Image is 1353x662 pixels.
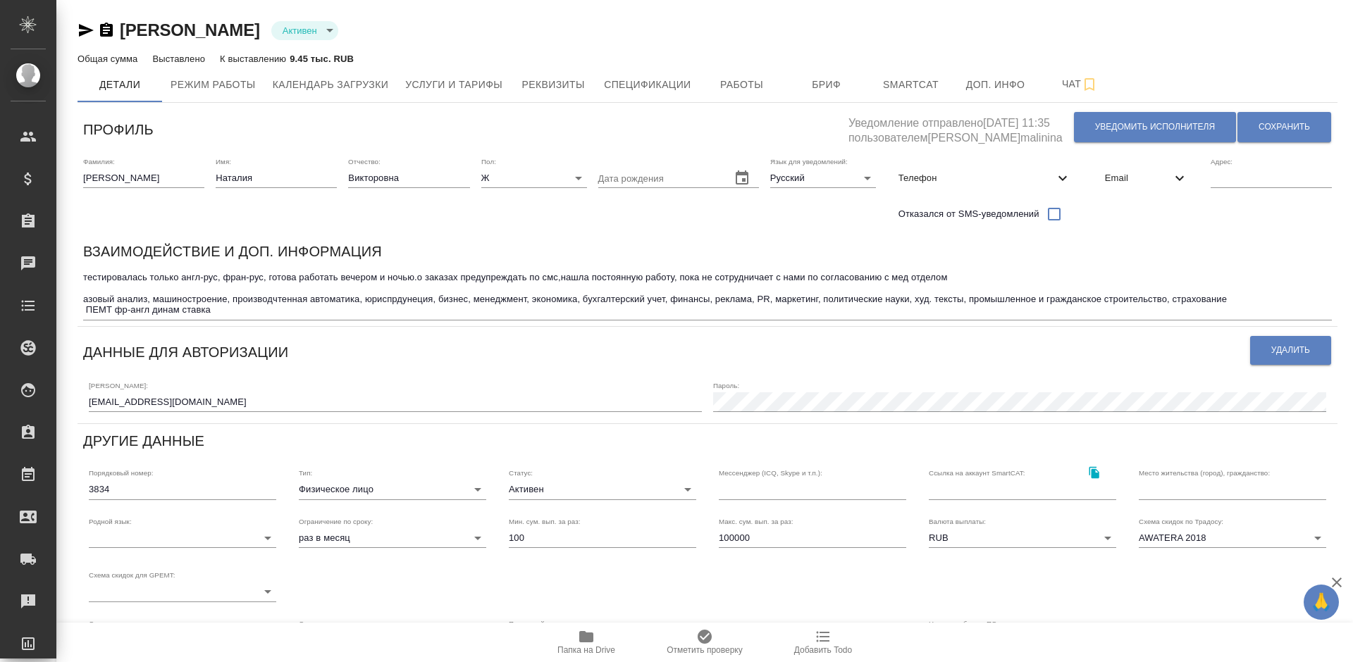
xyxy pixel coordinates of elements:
label: Фамилия: [83,158,115,165]
button: Скопировать ссылку [1080,458,1108,487]
div: Ж [481,168,587,188]
label: Язык для уведомлений: [770,158,848,165]
button: Добавить Todo [764,623,882,662]
span: Доп. инфо [962,76,1030,94]
label: Имя: [216,158,231,165]
span: Отметить проверку [667,645,742,655]
span: Телефон [898,171,1054,185]
label: Родной язык: [89,518,132,525]
div: Физическое лицо [299,480,486,499]
p: Выставлено [152,54,209,64]
button: Отметить проверку [645,623,764,662]
span: Отказался от SMS-уведомлений [898,207,1039,221]
div: Email [1094,163,1199,194]
div: AWATERA 2018 [1139,528,1326,548]
span: 🙏 [1309,587,1333,617]
span: Удалить [1271,344,1310,356]
svg: Подписаться [1081,76,1098,93]
label: Проектный отдел: [509,620,567,627]
span: Режим работы [171,76,256,94]
label: Отчество: [348,158,381,165]
label: Тип: [299,470,312,477]
label: Схема скидок по Традосу: [1139,518,1223,525]
div: Активен [271,21,338,40]
h6: Другие данные [83,430,204,452]
span: Календарь загрузки [273,76,389,94]
span: Сохранить [1259,121,1310,133]
h6: Профиль [83,118,154,141]
label: [PERSON_NAME]: [89,382,148,389]
label: Статус: [509,470,533,477]
button: Уведомить исполнителя [1074,112,1236,142]
div: Телефон [887,163,1082,194]
label: Ссылка на аккаунт SmartCAT: [929,470,1025,477]
label: Схема скидок для GPEMT: [89,572,175,579]
label: Место жительства (город), гражданство: [1139,470,1270,477]
button: Сохранить [1237,112,1331,142]
span: Добавить Todo [794,645,852,655]
span: Детали [86,76,154,94]
label: Мессенджер (ICQ, Skype и т.п.): [719,470,822,477]
span: Реквизиты [519,76,587,94]
label: Пароль: [713,382,739,389]
label: Адрес: [1211,158,1232,165]
div: RUB [929,528,1116,548]
p: Общая сумма [78,54,141,64]
button: Активен [278,25,321,37]
label: Навыки работы с ПО: [929,620,999,627]
span: Smartcat [877,76,945,94]
span: Email [1105,171,1171,185]
div: раз в месяц [299,528,486,548]
span: Бриф [793,76,860,94]
label: Порядковый номер: [89,470,153,477]
h6: Взаимодействие и доп. информация [83,240,382,263]
label: Опыт в устных переводах: [299,620,385,627]
button: Скопировать ссылку для ЯМессенджера [78,22,94,39]
span: Работы [708,76,776,94]
h5: Уведомление отправлено [DATE] 11:35 пользователем [PERSON_NAME]malinina [848,108,1073,146]
h6: Данные для авторизации [83,341,288,363]
label: Валюта выплаты: [929,518,986,525]
label: Пол: [481,158,496,165]
button: Скопировать ссылку [98,22,115,39]
a: [PERSON_NAME] [120,20,260,39]
span: Чат [1046,75,1114,93]
label: Макс. сум. вып. за раз: [719,518,793,525]
span: Спецификации [604,76,691,94]
label: Мин. сум. вып. за раз: [509,518,581,525]
span: Услуги и тарифы [405,76,502,94]
span: Уведомить исполнителя [1095,121,1215,133]
label: Опыт: [89,620,109,627]
button: Удалить [1250,336,1331,365]
label: Ограничение по сроку: [299,518,373,525]
p: 9.45 тыс. RUB [290,54,354,64]
span: Папка на Drive [557,645,615,655]
button: 🙏 [1304,585,1339,620]
div: Активен [509,480,696,499]
p: К выставлению [220,54,290,64]
div: Русский [770,168,876,188]
button: Папка на Drive [527,623,645,662]
textarea: тестировалась только англ-рус, фран-рус, готова работать вечером и ночью.о заказах предупреждать ... [83,272,1332,316]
